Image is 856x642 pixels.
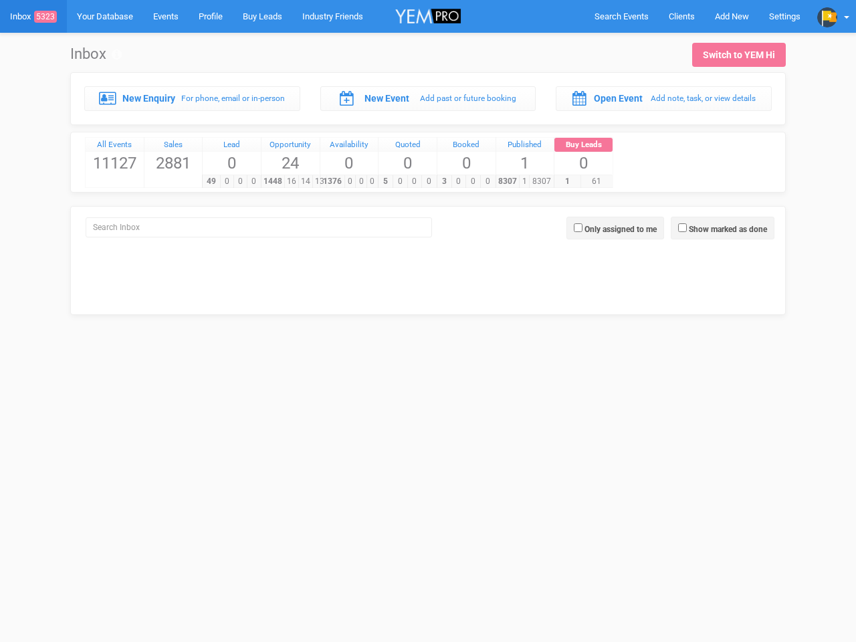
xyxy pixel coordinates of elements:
[298,175,313,188] span: 14
[817,7,837,27] img: profile.png
[202,175,221,188] span: 49
[554,152,613,175] span: 0
[420,94,516,103] small: Add past or future booking
[669,11,695,21] span: Clients
[421,175,437,188] span: 0
[379,152,437,175] span: 0
[580,175,613,188] span: 61
[480,175,496,188] span: 0
[437,152,496,175] span: 0
[407,175,423,188] span: 0
[584,223,657,235] label: Only assigned to me
[364,92,409,105] label: New Event
[261,175,285,188] span: 1448
[496,138,554,152] a: Published
[220,175,234,188] span: 0
[70,46,122,62] h1: Inbox
[651,94,756,103] small: Add note, task, or view details
[692,43,786,67] a: Switch to YEM Hi
[496,152,554,175] span: 1
[320,86,536,110] a: New Event Add past or future booking
[181,94,285,103] small: For phone, email or in-person
[496,175,520,188] span: 8307
[144,152,203,175] span: 2881
[554,175,581,188] span: 1
[144,138,203,152] a: Sales
[437,175,452,188] span: 3
[689,223,767,235] label: Show marked as done
[451,175,467,188] span: 0
[355,175,366,188] span: 0
[366,175,378,188] span: 0
[320,152,379,175] span: 0
[86,152,144,175] span: 11127
[703,48,775,62] div: Switch to YEM Hi
[34,11,57,23] span: 5323
[203,138,261,152] a: Lead
[312,175,327,188] span: 13
[261,152,320,175] span: 24
[529,175,554,188] span: 8307
[203,152,261,175] span: 0
[715,11,749,21] span: Add New
[284,175,299,188] span: 16
[84,86,300,110] a: New Enquiry For phone, email or in-person
[344,175,356,188] span: 0
[554,138,613,152] a: Buy Leads
[378,175,393,188] span: 5
[595,11,649,21] span: Search Events
[320,175,345,188] span: 1376
[122,92,175,105] label: New Enquiry
[379,138,437,152] a: Quoted
[465,175,481,188] span: 0
[556,86,772,110] a: Open Event Add note, task, or view details
[86,217,432,237] input: Search Inbox
[519,175,530,188] span: 1
[437,138,496,152] a: Booked
[261,138,320,152] a: Opportunity
[320,138,379,152] a: Availability
[86,138,144,152] a: All Events
[247,175,261,188] span: 0
[594,92,643,105] label: Open Event
[233,175,247,188] span: 0
[393,175,408,188] span: 0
